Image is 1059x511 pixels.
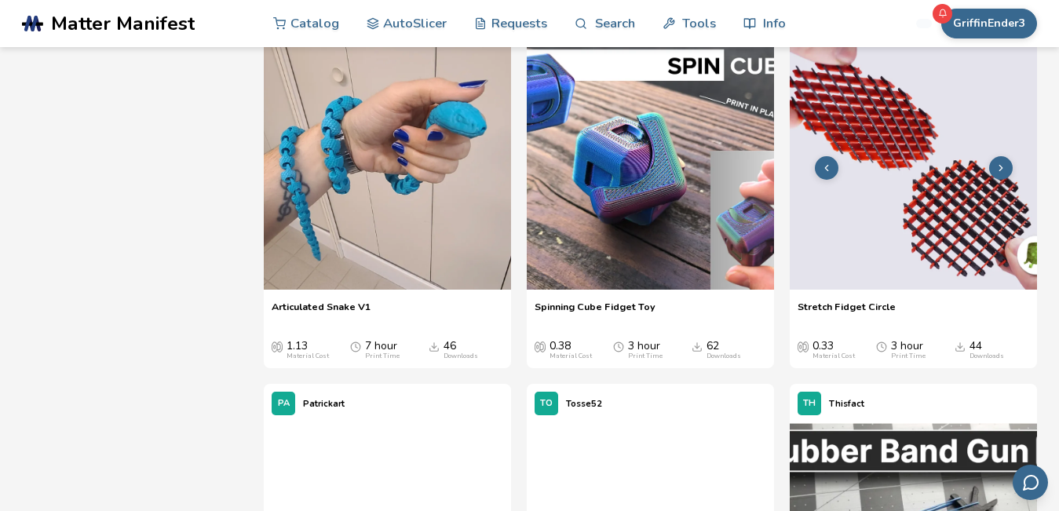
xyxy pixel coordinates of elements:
span: Average Print Time [350,340,361,352]
div: 44 [970,340,1004,360]
a: Stretch Fidget Circle [798,301,896,324]
span: Average Print Time [876,340,887,352]
span: Average Print Time [613,340,624,352]
span: Downloads [692,340,703,352]
div: 3 hour [891,340,926,360]
div: Material Cost [287,352,329,360]
button: GriffinEnder3 [941,9,1037,38]
div: 0.33 [813,340,855,360]
span: TO [540,399,553,409]
span: PA [278,399,290,409]
a: Articulated Snake V1 [272,301,371,324]
span: Downloads [429,340,440,352]
div: 46 [444,340,478,360]
div: Downloads [707,352,741,360]
span: Matter Manifest [51,13,195,35]
p: Tosse52 [566,396,602,412]
button: Send feedback via email [1013,465,1048,500]
div: Material Cost [550,352,592,360]
span: Average Cost [535,340,546,352]
div: 7 hour [365,340,400,360]
span: TH [803,399,816,409]
div: Downloads [970,352,1004,360]
span: Downloads [955,340,966,352]
div: 0.38 [550,340,592,360]
div: Print Time [365,352,400,360]
div: Print Time [891,352,926,360]
div: Print Time [628,352,663,360]
a: Spinning Cube Fidget Toy [535,301,655,324]
div: 62 [707,340,741,360]
span: Average Cost [798,340,809,352]
div: Downloads [444,352,478,360]
p: Thisfact [829,396,864,412]
span: Average Cost [272,340,283,352]
p: Patrickart [303,396,345,412]
div: 3 hour [628,340,663,360]
div: Material Cost [813,352,855,360]
div: 1.13 [287,340,329,360]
